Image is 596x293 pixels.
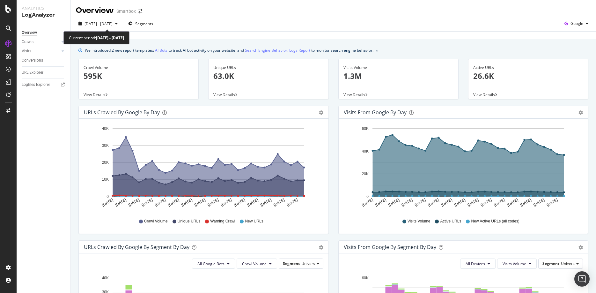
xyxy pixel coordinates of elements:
[22,81,66,88] a: Logfiles Explorer
[178,219,200,224] span: Unique URLs
[114,198,127,207] text: [DATE]
[245,219,263,224] span: New URLs
[440,219,461,224] span: Active URLs
[22,57,66,64] a: Conversions
[570,21,583,26] span: Google
[180,198,193,207] text: [DATE]
[480,198,492,207] text: [DATE]
[138,9,142,13] div: arrow-right-arrow-left
[242,261,267,267] span: Crawl Volume
[546,198,558,207] text: [DATE]
[76,5,114,16] div: Overview
[578,245,583,250] div: gear
[387,198,400,207] text: [DATE]
[283,261,300,266] span: Segment
[102,160,109,165] text: 20K
[503,261,526,267] span: Visits Volume
[22,57,43,64] div: Conversions
[343,71,453,81] p: 1.3M
[192,259,235,269] button: All Google Bots
[453,198,466,207] text: [DATE]
[84,124,323,213] svg: A chart.
[22,5,65,11] div: Analytics
[473,65,583,71] div: Active URLs
[220,198,233,207] text: [DATE]
[96,35,124,41] b: [DATE] - [DATE]
[210,219,235,224] span: Warning Crawl
[246,198,259,207] text: [DATE]
[362,276,368,280] text: 60K
[22,81,50,88] div: Logfiles Explorer
[473,92,495,97] span: View Details
[497,259,537,269] button: Visits Volume
[408,219,430,224] span: Visits Volume
[69,34,124,41] div: Current period:
[427,198,440,207] text: [DATE]
[460,259,496,269] button: All Devices
[361,198,374,207] text: [DATE]
[473,71,583,81] p: 26.6K
[301,261,315,266] span: Univers
[84,109,160,116] div: URLs Crawled by Google by day
[84,244,189,250] div: URLs Crawled by Google By Segment By Day
[144,219,168,224] span: Crawl Volume
[319,110,323,115] div: gear
[102,177,109,182] text: 10K
[401,198,413,207] text: [DATE]
[362,149,368,154] text: 40K
[374,198,387,207] text: [DATE]
[102,276,109,280] text: 40K
[155,47,167,54] a: AI Bots
[286,198,299,207] text: [DATE]
[102,143,109,148] text: 30K
[22,39,60,45] a: Crawls
[319,245,323,250] div: gear
[22,39,33,45] div: Crawls
[78,47,588,54] div: info banner
[273,198,285,207] text: [DATE]
[562,19,591,29] button: Google
[102,126,109,131] text: 40K
[213,65,323,71] div: Unique URLs
[22,29,37,36] div: Overview
[22,29,66,36] a: Overview
[542,261,559,266] span: Segment
[107,194,109,199] text: 0
[76,19,120,29] button: [DATE] - [DATE]
[22,48,60,55] a: Visits
[344,244,436,250] div: Visits from Google By Segment By Day
[22,69,43,76] div: URL Explorer
[135,21,153,26] span: Segments
[213,71,323,81] p: 63.0K
[533,198,545,207] text: [DATE]
[22,11,65,19] div: LogAnalyzer
[126,19,156,29] button: Segments
[237,259,277,269] button: Crawl Volume
[85,47,373,54] div: We introduced 2 new report templates: to track AI bot activity on your website, and to monitor se...
[141,198,154,207] text: [DATE]
[362,126,368,131] text: 60K
[22,69,66,76] a: URL Explorer
[343,65,453,71] div: Visits Volume
[467,198,479,207] text: [DATE]
[414,198,426,207] text: [DATE]
[260,198,272,207] text: [DATE]
[116,8,136,14] div: Smartbox
[84,92,105,97] span: View Details
[519,198,532,207] text: [DATE]
[85,21,113,26] span: [DATE] - [DATE]
[22,48,31,55] div: Visits
[213,92,235,97] span: View Details
[194,198,206,207] text: [DATE]
[578,110,583,115] div: gear
[245,47,310,54] a: Search Engine Behavior: Logs Report
[84,71,194,81] p: 595K
[344,124,583,213] svg: A chart.
[128,198,140,207] text: [DATE]
[493,198,506,207] text: [DATE]
[561,261,575,266] span: Univers
[84,65,194,71] div: Crawl Volume
[574,271,590,287] div: Open Intercom Messenger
